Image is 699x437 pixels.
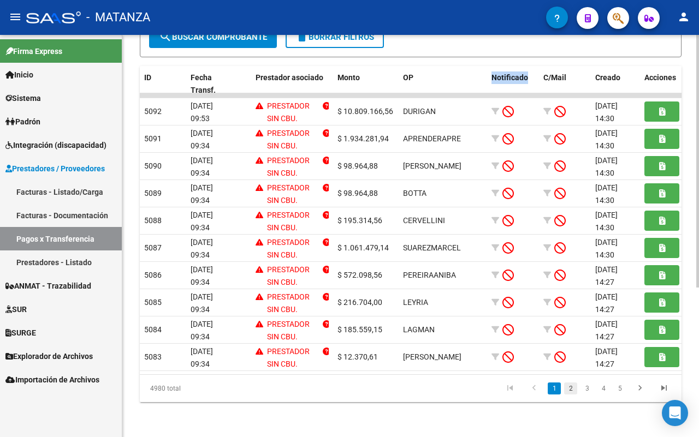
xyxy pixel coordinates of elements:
[595,211,618,232] span: [DATE] 14:30
[337,73,360,82] span: Monto
[267,291,319,366] p: PRESTADOR SIN CBU. ACTUALICE LA INFORMACIÓN DEL PRESTADOR.
[403,134,461,143] span: APRENDERAPRE
[267,209,319,284] p: PRESTADOR SIN CBU. ACTUALICE LA INFORMACIÓN DEL PRESTADOR.
[5,350,93,362] span: Explorador de Archivos
[5,92,41,104] span: Sistema
[144,325,162,334] span: 5084
[403,189,426,197] span: BOTTA
[159,30,172,43] mat-icon: search
[5,45,62,57] span: Firma Express
[491,73,528,82] span: Notificado
[644,73,676,82] span: Acciones
[86,5,150,29] span: - MATANZA
[144,216,162,225] span: 5088
[595,238,618,259] span: [DATE] 14:30
[267,154,319,229] p: PRESTADOR SIN CBU. ACTUALICE LA INFORMACIÓN DEL PRESTADOR.
[191,101,213,123] span: [DATE] 09:53
[191,183,213,205] span: [DATE] 09:34
[5,116,40,128] span: Padrón
[337,161,378,170] span: $ 98.964,88
[333,66,399,102] datatable-header-cell: Monto
[144,73,151,82] span: ID
[144,271,162,279] span: 5086
[191,347,213,368] span: [DATE] 09:34
[144,161,162,170] span: 5090
[662,400,688,426] div: Open Intercom Messenger
[595,129,618,150] span: [DATE] 14:30
[562,379,579,398] li: page 2
[580,382,594,394] a: 3
[144,352,162,361] span: 5083
[403,216,445,225] span: CERVELLINI
[144,298,162,307] span: 5085
[5,280,91,292] span: ANMAT - Trazabilidad
[267,264,319,338] p: PRESTADOR SIN CBU. ACTUALICE LA INFORMACIÓN DEL PRESTADOR.
[159,32,267,42] span: Buscar Comprobante
[337,352,378,361] span: $ 12.370,61
[595,379,612,398] li: page 4
[548,382,561,394] a: 1
[564,382,577,394] a: 2
[595,156,618,177] span: [DATE] 14:30
[403,107,436,116] span: DURIGAN
[144,134,162,143] span: 5091
[5,163,105,175] span: Prestadores / Proveedores
[403,352,461,361] span: [PERSON_NAME]
[191,238,213,259] span: [DATE] 09:34
[403,298,428,307] span: LEYRIA
[5,139,106,151] span: Integración (discapacidad)
[524,382,544,394] a: go to previous page
[5,374,99,386] span: Importación de Archivos
[286,26,384,48] button: Borrar Filtros
[654,382,674,394] a: go to last page
[487,66,539,102] datatable-header-cell: Notificado
[191,320,213,341] span: [DATE] 09:34
[191,292,213,314] span: [DATE] 09:34
[191,129,213,150] span: [DATE] 09:34
[543,73,566,82] span: C/Mail
[144,107,162,116] span: 5092
[546,379,562,398] li: page 1
[613,382,626,394] a: 5
[630,382,650,394] a: go to next page
[267,100,319,175] p: PRESTADOR SIN CBU. ACTUALICE LA INFORMACIÓN DEL PRESTADOR.
[595,320,618,341] span: [DATE] 14:27
[149,26,277,48] button: Buscar Comprobante
[597,382,610,394] a: 4
[267,182,319,256] p: PRESTADOR SIN CBU. ACTUALICE LA INFORMACIÓN DEL PRESTADOR.
[403,73,413,82] span: OP
[144,189,162,197] span: 5089
[267,236,319,311] p: PRESTADOR SIN CBU. ACTUALICE LA INFORMACIÓN DEL PRESTADOR.
[267,318,319,393] p: PRESTADOR SIN CBU. ACTUALICE LA INFORMACIÓN DEL PRESTADOR.
[579,379,595,398] li: page 3
[9,10,22,23] mat-icon: menu
[539,66,591,102] datatable-header-cell: C/Mail
[295,30,309,43] mat-icon: delete
[256,73,323,82] span: Prestador asociado
[337,216,382,225] span: $ 195.314,56
[399,66,487,102] datatable-header-cell: OP
[267,345,319,420] p: PRESTADOR SIN CBU. ACTUALICE LA INFORMACIÓN DEL PRESTADOR.
[595,347,618,368] span: [DATE] 14:27
[337,271,382,279] span: $ 572.098,56
[403,271,456,279] span: PEREIRAANIBA
[295,32,374,42] span: Borrar Filtros
[5,327,36,339] span: SURGE
[251,66,333,102] datatable-header-cell: Prestador asociado
[612,379,628,398] li: page 5
[186,66,235,102] datatable-header-cell: Fecha Transf.
[403,243,461,252] span: SUAREZMARCEL
[337,325,382,334] span: $ 185.559,15
[140,66,186,102] datatable-header-cell: ID
[140,375,246,402] div: 4980 total
[5,69,33,81] span: Inicio
[337,298,382,307] span: $ 216.704,00
[403,325,435,334] span: LAGMAN
[337,134,389,143] span: $ 1.934.281,94
[267,127,319,202] p: PRESTADOR SIN CBU. ACTUALICE LA INFORMACIÓN DEL PRESTADOR.
[595,101,618,123] span: [DATE] 14:30
[595,265,618,286] span: [DATE] 14:27
[191,156,213,177] span: [DATE] 09:34
[5,303,27,315] span: SUR
[595,183,618,205] span: [DATE] 14:30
